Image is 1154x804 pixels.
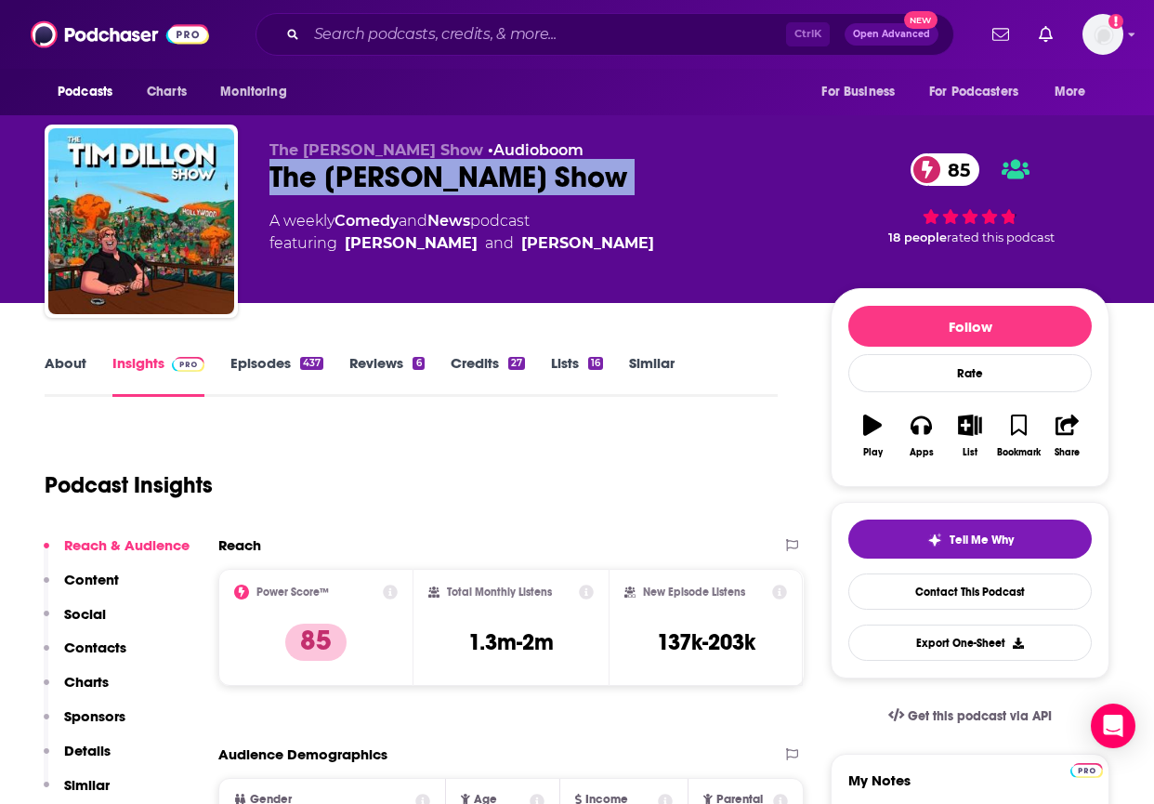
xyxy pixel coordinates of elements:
[897,402,945,469] button: Apps
[853,30,930,39] span: Open Advanced
[910,447,934,458] div: Apps
[45,471,213,499] h1: Podcast Insights
[888,231,947,244] span: 18 people
[1042,74,1109,110] button: open menu
[44,707,125,742] button: Sponsors
[44,536,190,571] button: Reach & Audience
[873,693,1067,739] a: Get this podcast via API
[997,447,1041,458] div: Bookmark
[345,232,478,255] a: Tim Dillon
[1108,14,1123,29] svg: Add a profile image
[508,357,525,370] div: 27
[300,357,323,370] div: 437
[994,402,1043,469] button: Bookmark
[44,571,119,605] button: Content
[848,573,1092,610] a: Contact This Podcast
[256,13,954,56] div: Search podcasts, credits, & more...
[927,533,942,547] img: tell me why sparkle
[349,354,424,397] a: Reviews6
[207,74,310,110] button: open menu
[44,742,111,776] button: Details
[64,707,125,725] p: Sponsors
[911,153,979,186] a: 85
[112,354,204,397] a: InsightsPodchaser Pro
[1070,763,1103,778] img: Podchaser Pro
[64,776,110,794] p: Similar
[551,354,603,397] a: Lists16
[45,74,137,110] button: open menu
[485,232,514,255] span: and
[64,571,119,588] p: Content
[58,79,112,105] span: Podcasts
[629,354,675,397] a: Similar
[848,771,1092,804] label: My Notes
[848,625,1092,661] button: Export One-Sheet
[135,74,198,110] a: Charts
[848,354,1092,392] div: Rate
[917,74,1045,110] button: open menu
[269,141,483,159] span: The [PERSON_NAME] Show
[588,357,603,370] div: 16
[147,79,187,105] span: Charts
[863,447,883,458] div: Play
[521,232,654,255] a: Ray Kump
[307,20,786,49] input: Search podcasts, credits, & more...
[218,536,261,554] h2: Reach
[908,708,1052,724] span: Get this podcast via API
[1055,447,1080,458] div: Share
[946,402,994,469] button: List
[256,586,329,599] h2: Power Score™
[64,742,111,759] p: Details
[1082,14,1123,55] img: User Profile
[963,447,977,458] div: List
[413,357,424,370] div: 6
[218,745,387,763] h2: Audience Demographics
[427,212,470,230] a: News
[1043,402,1092,469] button: Share
[468,628,554,656] h3: 1.3m-2m
[220,79,286,105] span: Monitoring
[64,673,109,691] p: Charts
[1055,79,1086,105] span: More
[929,153,979,186] span: 85
[269,210,654,255] div: A weekly podcast
[1031,19,1060,50] a: Show notifications dropdown
[929,79,1018,105] span: For Podcasters
[44,639,126,673] button: Contacts
[1091,704,1135,748] div: Open Intercom Messenger
[1082,14,1123,55] button: Show profile menu
[64,536,190,554] p: Reach & Audience
[1082,14,1123,55] span: Logged in as evankrask
[48,128,234,314] img: The Tim Dillon Show
[904,11,938,29] span: New
[230,354,323,397] a: Episodes437
[821,79,895,105] span: For Business
[845,23,938,46] button: Open AdvancedNew
[643,586,745,599] h2: New Episode Listens
[44,605,106,639] button: Social
[285,624,347,661] p: 85
[269,232,654,255] span: featuring
[831,141,1109,257] div: 85 18 peoplerated this podcast
[950,533,1014,547] span: Tell Me Why
[493,141,584,159] a: Audioboom
[399,212,427,230] span: and
[334,212,399,230] a: Comedy
[947,231,1055,244] span: rated this podcast
[786,22,830,46] span: Ctrl K
[31,17,209,52] img: Podchaser - Follow, Share and Rate Podcasts
[657,628,755,656] h3: 137k-203k
[848,402,897,469] button: Play
[808,74,918,110] button: open menu
[172,357,204,372] img: Podchaser Pro
[985,19,1016,50] a: Show notifications dropdown
[447,586,552,599] h2: Total Monthly Listens
[45,354,86,397] a: About
[451,354,525,397] a: Credits27
[64,639,126,656] p: Contacts
[1070,760,1103,778] a: Pro website
[848,306,1092,347] button: Follow
[44,673,109,707] button: Charts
